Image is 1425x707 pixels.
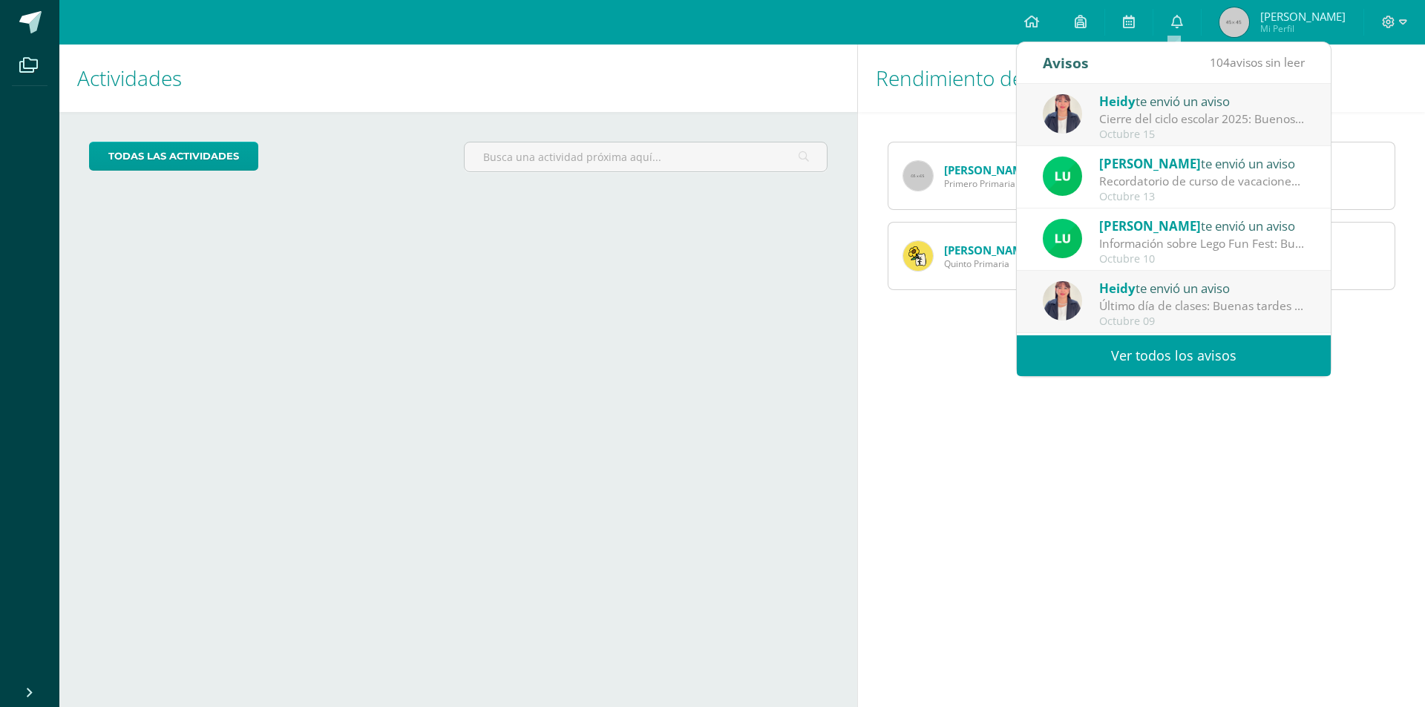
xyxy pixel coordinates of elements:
[1099,173,1306,190] div: Recordatorio de curso de vacaciones: Buen día estimados padres de familia Esperamos que se encuen...
[1099,217,1201,234] span: [PERSON_NAME]
[1099,93,1136,110] span: Heidy
[1043,157,1082,196] img: 54f82b4972d4d37a72c9d8d1d5f4dac6.png
[1099,297,1306,315] div: Último día de clases: Buenas tardes estimadas familias de: Primaria Básicos y Cuarto bachillerato...
[1219,7,1249,37] img: 45x45
[1099,91,1306,111] div: te envió un aviso
[1260,22,1346,35] span: Mi Perfil
[876,45,1407,112] h1: Rendimiento de mis hijos
[1099,216,1306,235] div: te envió un aviso
[944,177,1032,190] span: Primero Primaria
[1260,9,1346,24] span: [PERSON_NAME]
[1099,111,1306,128] div: Cierre del ciclo escolar 2025: Buenos días apreciadas familias de Primero Primaria A y B. Les des...
[1210,54,1230,70] span: 104
[944,257,1032,270] span: Quinto Primaria
[465,142,826,171] input: Busca una actividad próxima aquí...
[1099,155,1201,172] span: [PERSON_NAME]
[944,162,1032,177] a: [PERSON_NAME]
[903,241,933,271] img: 14bd2cda3b238255df1148ed73529a7d.png
[77,45,839,112] h1: Actividades
[1099,278,1306,297] div: te envió un aviso
[903,161,933,191] img: 65x65
[1043,94,1082,134] img: f390e24f66707965f78b76f0b43abcb8.png
[1017,335,1331,376] a: Ver todos los avisos
[89,142,258,171] a: todas las Actividades
[1099,253,1306,266] div: Octubre 10
[1099,154,1306,173] div: te envió un aviso
[1099,280,1136,297] span: Heidy
[944,243,1032,257] a: [PERSON_NAME]
[1099,191,1306,203] div: Octubre 13
[1099,235,1306,252] div: Información sobre Lego Fun Fest: Buen día estimada comunidad educativa. Esperamos que se encuentr...
[1043,42,1089,83] div: Avisos
[1099,315,1306,328] div: Octubre 09
[1043,219,1082,258] img: 54f82b4972d4d37a72c9d8d1d5f4dac6.png
[1210,54,1305,70] span: avisos sin leer
[1043,281,1082,320] img: f390e24f66707965f78b76f0b43abcb8.png
[1099,128,1306,141] div: Octubre 15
